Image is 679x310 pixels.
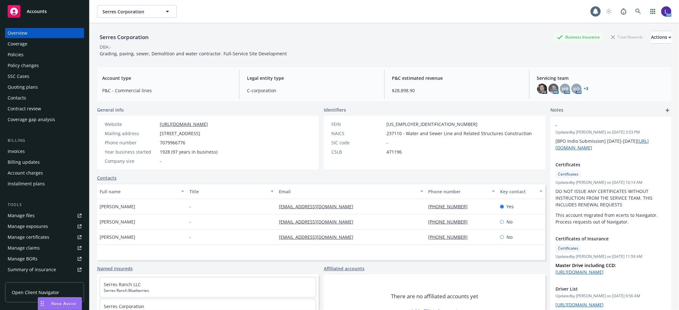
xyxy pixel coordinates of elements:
a: [PHONE_NUMBER] [428,234,473,240]
div: -Updatedby [PERSON_NAME] on [DATE] 3:53 PM[BPO Indio Submission] [DATE]-[DATE][URL][DOMAIN_NAME] [550,117,671,156]
span: Certificates [555,161,650,168]
div: Manage claims [8,243,40,253]
a: Policies [5,50,84,60]
a: Invoices [5,146,84,156]
div: Policies [8,50,24,60]
span: No [506,218,513,225]
a: Contract review [5,104,84,114]
div: Certificates of InsuranceCertificatesUpdatedby [PERSON_NAME] on [DATE] 11:59 AMMaster Drive inclu... [550,230,671,280]
p: DO NOT ISSUE ANY CERTIFICATES WITHOUT INSTRUCTION FROM THE SERVICE TEAM. THIS INCLUDES RENEWAL RE... [555,188,666,208]
div: Summary of insurance [8,265,56,275]
a: [EMAIL_ADDRESS][DOMAIN_NAME] [279,234,358,240]
p: [BPO Indio Submission] [DATE]-[DATE] [555,138,666,151]
div: SIC code [331,139,384,146]
span: - [189,218,191,225]
a: +3 [584,87,589,91]
div: Year business started [105,148,157,155]
p: This account migrated from ecerts to Navigator. Process requests out of Navigator. [555,212,666,225]
span: - [189,203,191,210]
div: Business Insurance [554,33,603,41]
a: Account charges [5,168,84,178]
div: Title [189,188,267,195]
a: Overview [5,28,84,38]
div: Tools [5,202,84,208]
a: Search [632,5,645,18]
button: Email [276,184,426,199]
div: Manage BORs [8,254,38,264]
div: Installment plans [8,179,45,189]
div: NAICS [331,130,384,137]
span: Nova Assist [51,301,76,306]
div: CertificatesCertificatesUpdatedby [PERSON_NAME] on [DATE] 10:14 AMDO NOT ISSUE ANY CERTIFICATES W... [550,156,671,230]
a: Accounts [5,3,84,20]
span: Servicing team [537,75,666,81]
a: Coverage [5,39,84,49]
button: Key contact [498,184,545,199]
span: - [189,234,191,240]
a: Switch app [647,5,659,18]
a: Summary of insurance [5,265,84,275]
span: Accounts [27,9,47,14]
div: Serres Corporation [97,33,151,41]
span: Serres Corporation [103,8,158,15]
span: Updated by [PERSON_NAME] on [DATE] 10:14 AM [555,180,666,185]
a: Named insureds [97,265,133,272]
div: Actions [651,31,671,43]
a: Affiliated accounts [324,265,364,272]
div: Phone number [428,188,488,195]
div: Full name [100,188,177,195]
span: Updated by [PERSON_NAME] on [DATE] 9:56 AM [555,293,666,299]
a: Start snowing [603,5,615,18]
a: Policy changes [5,60,84,71]
a: Manage certificates [5,232,84,242]
span: Updated by [PERSON_NAME] on [DATE] 11:59 AM [555,254,666,259]
a: [URL][DOMAIN_NAME] [555,302,604,308]
div: Contract review [8,104,41,114]
button: Actions [651,31,671,44]
div: Company size [105,158,157,164]
div: Invoices [8,146,25,156]
span: Open Client Navigator [12,289,59,296]
div: Quoting plans [8,82,38,92]
a: [URL][DOMAIN_NAME] [555,269,604,275]
span: [PERSON_NAME] [100,218,135,225]
span: HB [562,86,568,92]
a: [URL][DOMAIN_NAME] [160,121,208,127]
span: 237110 - Water and Sewer Line and Related Structures Construction [386,130,532,137]
div: Account charges [8,168,43,178]
button: Phone number [426,184,498,199]
div: Overview [8,28,27,38]
a: Manage exposures [5,221,84,231]
div: Coverage [8,39,27,49]
strong: Master Drive including CCD: [555,262,616,268]
span: Identifiers [324,107,346,113]
a: Manage claims [5,243,84,253]
span: No [506,234,513,240]
div: Email [279,188,416,195]
a: [EMAIL_ADDRESS][DOMAIN_NAME] [279,203,358,210]
div: Phone number [105,139,157,146]
div: Policy changes [8,60,39,71]
span: Certificates [558,245,578,251]
div: Manage files [8,210,35,221]
span: Driver List [555,286,650,292]
a: Manage BORs [5,254,84,264]
span: Serres Ranch Blueberries [104,288,312,293]
a: Quoting plans [5,82,84,92]
span: Grading, paving, sewer, Demolition and water contractor. Full-Service Site Development [100,51,287,57]
span: Updated by [PERSON_NAME] on [DATE] 3:53 PM [555,129,666,135]
div: Coverage gap analysis [8,114,55,125]
span: Yes [506,203,514,210]
span: [STREET_ADDRESS] [160,130,200,137]
span: Certificates of Insurance [555,235,650,242]
div: SSC Cases [8,71,29,81]
a: Report a Bug [617,5,630,18]
button: Title [187,184,277,199]
a: Billing updates [5,157,84,167]
div: Website [105,121,157,127]
div: Total Rewards [608,33,646,41]
a: SSC Cases [5,71,84,81]
span: Account type [102,75,231,81]
span: [US_EMPLOYER_IDENTIFICATION_NUMBER] [386,121,477,127]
